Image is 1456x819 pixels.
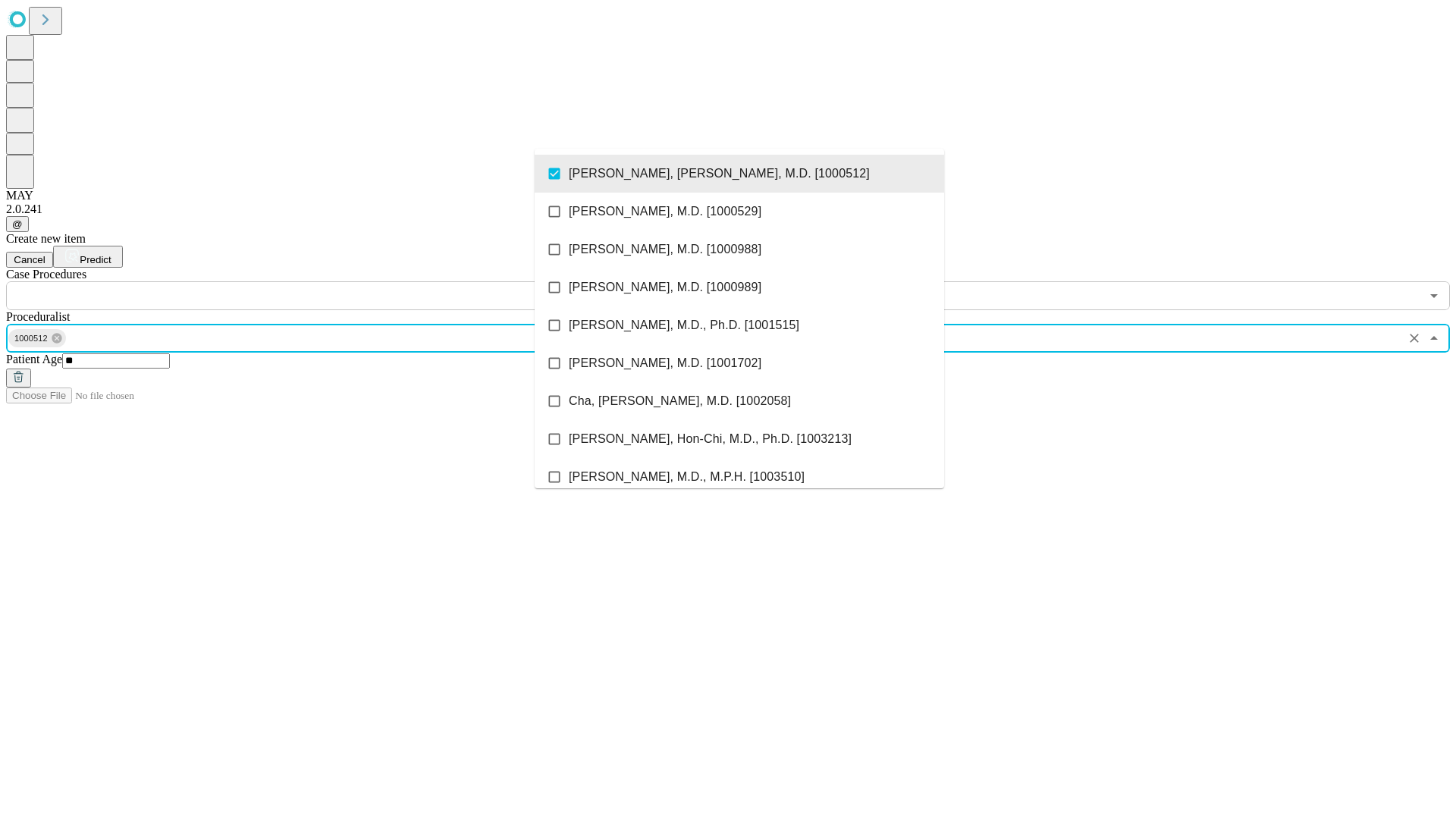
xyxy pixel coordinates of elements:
[8,329,66,347] div: 1000512
[6,353,62,366] span: Patient Age
[569,430,852,448] span: [PERSON_NAME], Hon-Chi, M.D., Ph.D. [1003213]
[6,232,86,245] span: Create new item
[8,330,54,347] span: 1000512
[53,246,123,268] button: Predict
[1423,285,1445,306] button: Open
[12,218,23,230] span: @
[569,202,761,221] span: [PERSON_NAME], M.D. [1000529]
[569,165,870,183] span: [PERSON_NAME], [PERSON_NAME], M.D. [1000512]
[569,240,761,259] span: [PERSON_NAME], M.D. [1000988]
[1404,328,1425,349] button: Clear
[14,254,45,265] span: Cancel
[6,216,29,232] button: @
[569,468,805,486] span: [PERSON_NAME], M.D., M.P.H. [1003510]
[6,202,1450,216] div: 2.0.241
[569,278,761,297] span: [PERSON_NAME], M.D. [1000989]
[569,316,799,334] span: [PERSON_NAME], M.D., Ph.D. [1001515]
[80,254,111,265] span: Predict
[1423,328,1445,349] button: Close
[6,268,86,281] span: Scheduled Procedure
[6,310,70,323] span: Proceduralist
[6,252,53,268] button: Cancel
[569,392,791,410] span: Cha, [PERSON_NAME], M.D. [1002058]
[569,354,761,372] span: [PERSON_NAME], M.D. [1001702]
[6,189,1450,202] div: MAY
